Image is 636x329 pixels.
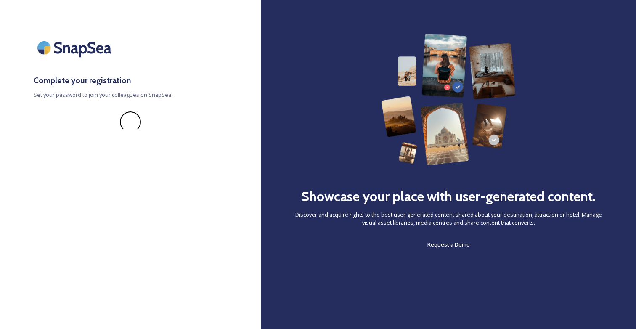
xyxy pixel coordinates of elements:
[34,74,227,87] h3: Complete your registration
[294,211,602,227] span: Discover and acquire rights to the best user-generated content shared about your destination, att...
[427,241,470,248] span: Request a Demo
[427,239,470,249] a: Request a Demo
[301,186,596,207] h2: Showcase your place with user-generated content.
[34,34,118,62] img: SnapSea Logo
[381,34,515,165] img: 63b42ca75bacad526042e722_Group%20154-p-800.png
[34,91,227,99] span: Set your password to join your colleagues on SnapSea.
